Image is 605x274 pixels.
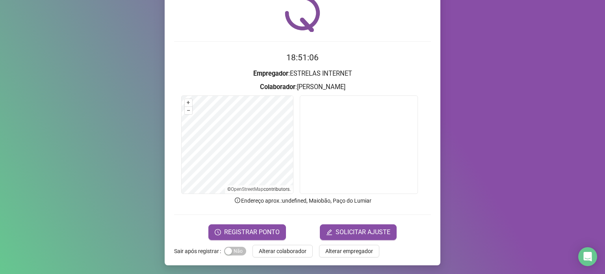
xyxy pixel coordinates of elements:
div: Open Intercom Messenger [578,247,597,266]
button: REGISTRAR PONTO [208,224,286,240]
button: Alterar colaborador [252,245,313,257]
span: Alterar empregador [325,247,373,255]
span: SOLICITAR AJUSTE [336,227,390,237]
button: – [185,107,192,114]
label: Sair após registrar [174,245,224,257]
span: clock-circle [215,229,221,235]
button: Alterar empregador [319,245,379,257]
span: info-circle [234,197,241,204]
strong: Empregador [253,70,288,77]
h3: : [PERSON_NAME] [174,82,431,92]
button: + [185,99,192,106]
a: OpenStreetMap [231,186,264,192]
span: Alterar colaborador [259,247,306,255]
time: 18:51:06 [286,53,319,62]
h3: : ESTRELAS INTERNET [174,69,431,79]
li: © contributors. [227,186,291,192]
span: edit [326,229,332,235]
span: REGISTRAR PONTO [224,227,280,237]
p: Endereço aprox. : undefined, Maiobão, Paço do Lumiar [174,196,431,205]
button: editSOLICITAR AJUSTE [320,224,397,240]
strong: Colaborador [260,83,295,91]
